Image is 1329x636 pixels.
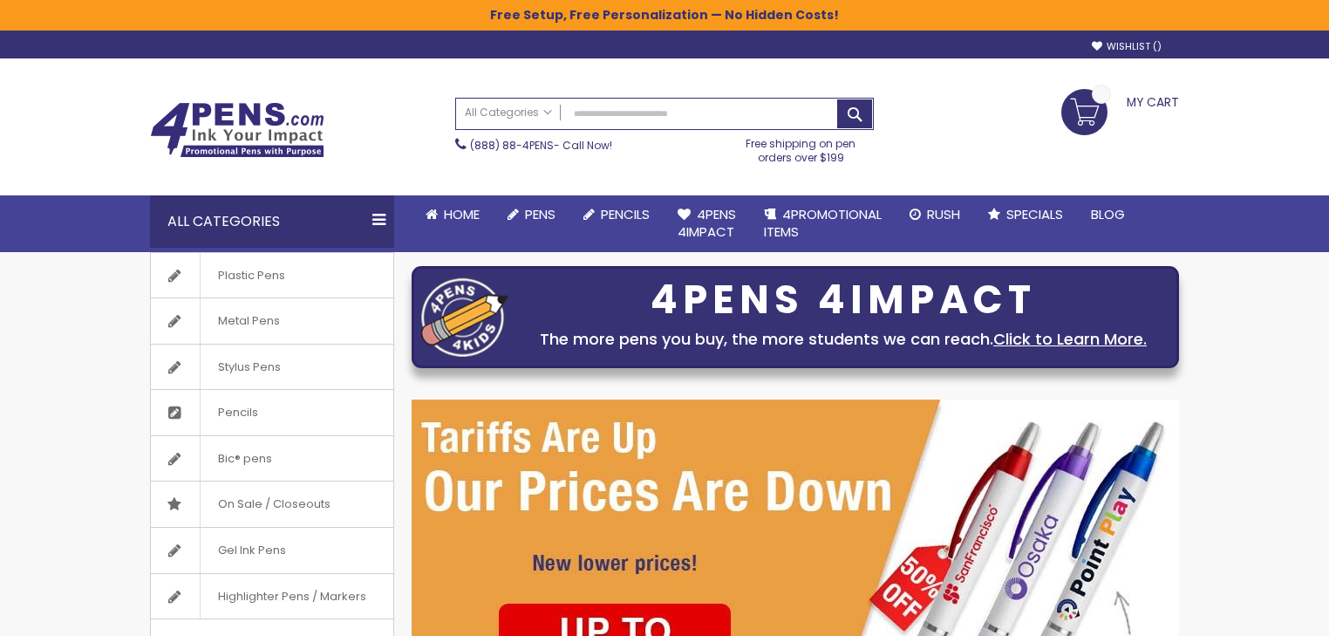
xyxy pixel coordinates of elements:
a: Metal Pens [151,298,393,344]
div: All Categories [150,195,394,248]
a: On Sale / Closeouts [151,482,393,527]
span: Metal Pens [200,298,297,344]
span: Blog [1091,205,1125,223]
a: Stylus Pens [151,345,393,390]
a: All Categories [456,99,561,127]
span: Specials [1006,205,1063,223]
span: Home [444,205,480,223]
a: Gel Ink Pens [151,528,393,573]
a: Pencils [151,390,393,435]
a: Home [412,195,494,234]
a: (888) 88-4PENS [470,138,554,153]
div: 4PENS 4IMPACT [517,282,1169,318]
img: four_pen_logo.png [421,277,508,357]
a: Wishlist [1092,40,1162,53]
span: Plastic Pens [200,253,303,298]
span: Pencils [200,390,276,435]
div: Free shipping on pen orders over $199 [728,130,875,165]
span: Stylus Pens [200,345,298,390]
span: Rush [927,205,960,223]
a: Pencils [569,195,664,234]
a: Bic® pens [151,436,393,482]
a: Blog [1077,195,1139,234]
span: 4Pens 4impact [678,205,736,241]
span: On Sale / Closeouts [200,482,348,527]
span: Bic® pens [200,436,290,482]
a: 4PROMOTIONALITEMS [750,195,896,252]
a: Plastic Pens [151,253,393,298]
span: Highlighter Pens / Markers [200,574,384,619]
span: Pencils [601,205,650,223]
span: 4PROMOTIONAL ITEMS [764,205,882,241]
a: Rush [896,195,974,234]
span: Gel Ink Pens [200,528,303,573]
a: Specials [974,195,1077,234]
span: Pens [525,205,555,223]
a: 4Pens4impact [664,195,750,252]
img: 4Pens Custom Pens and Promotional Products [150,102,324,158]
span: All Categories [465,106,552,120]
span: - Call Now! [470,138,612,153]
div: The more pens you buy, the more students we can reach. [517,327,1169,352]
a: Click to Learn More. [993,328,1147,350]
a: Highlighter Pens / Markers [151,574,393,619]
a: Pens [494,195,569,234]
